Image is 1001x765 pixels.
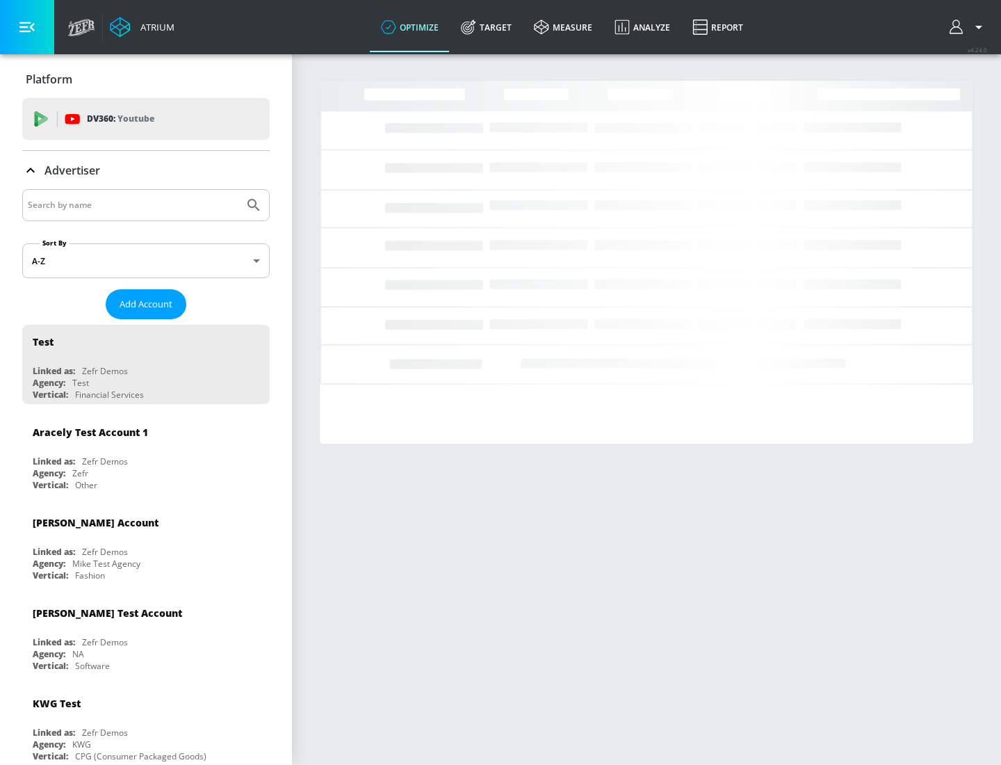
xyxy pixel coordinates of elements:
[33,456,75,467] div: Linked as:
[33,377,65,389] div: Agency:
[72,648,84,660] div: NA
[22,506,270,585] div: [PERSON_NAME] AccountLinked as:Zefr DemosAgency:Mike Test AgencyVertical:Fashion
[33,516,158,529] div: [PERSON_NAME] Account
[22,60,270,99] div: Platform
[75,750,206,762] div: CPG (Consumer Packaged Goods)
[33,389,68,401] div: Vertical:
[117,111,154,126] p: Youtube
[75,389,144,401] div: Financial Services
[33,467,65,479] div: Agency:
[33,636,75,648] div: Linked as:
[33,426,148,439] div: Aracely Test Account 1
[26,72,72,87] p: Platform
[22,596,270,675] div: [PERSON_NAME] Test AccountLinked as:Zefr DemosAgency:NAVertical:Software
[82,636,128,648] div: Zefr Demos
[72,558,140,570] div: Mike Test Agency
[135,21,174,33] div: Atrium
[22,151,270,190] div: Advertiser
[370,2,450,52] a: optimize
[75,660,110,672] div: Software
[72,467,88,479] div: Zefr
[523,2,603,52] a: measure
[82,727,128,739] div: Zefr Demos
[33,546,75,558] div: Linked as:
[75,479,97,491] div: Other
[82,365,128,377] div: Zefr Demos
[22,415,270,494] div: Aracely Test Account 1Linked as:Zefr DemosAgency:ZefrVertical:Other
[72,377,89,389] div: Test
[106,289,186,319] button: Add Account
[120,296,172,312] span: Add Account
[22,325,270,404] div: TestLinked as:Zefr DemosAgency:TestVertical:Financial Services
[87,111,154,127] p: DV360:
[110,17,174,38] a: Atrium
[33,739,65,750] div: Agency:
[82,456,128,467] div: Zefr Demos
[33,558,65,570] div: Agency:
[40,239,70,248] label: Sort By
[681,2,754,52] a: Report
[33,750,68,762] div: Vertical:
[33,606,182,620] div: [PERSON_NAME] Test Account
[33,365,75,377] div: Linked as:
[33,727,75,739] div: Linked as:
[44,163,100,178] p: Advertiser
[72,739,91,750] div: KWG
[33,570,68,581] div: Vertical:
[33,648,65,660] div: Agency:
[82,546,128,558] div: Zefr Demos
[450,2,523,52] a: Target
[33,335,54,348] div: Test
[603,2,681,52] a: Analyze
[75,570,105,581] div: Fashion
[33,479,68,491] div: Vertical:
[22,98,270,140] div: DV360: Youtube
[22,243,270,278] div: A-Z
[33,697,81,710] div: KWG Test
[33,660,68,672] div: Vertical:
[968,46,987,54] span: v 4.24.0
[28,196,238,214] input: Search by name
